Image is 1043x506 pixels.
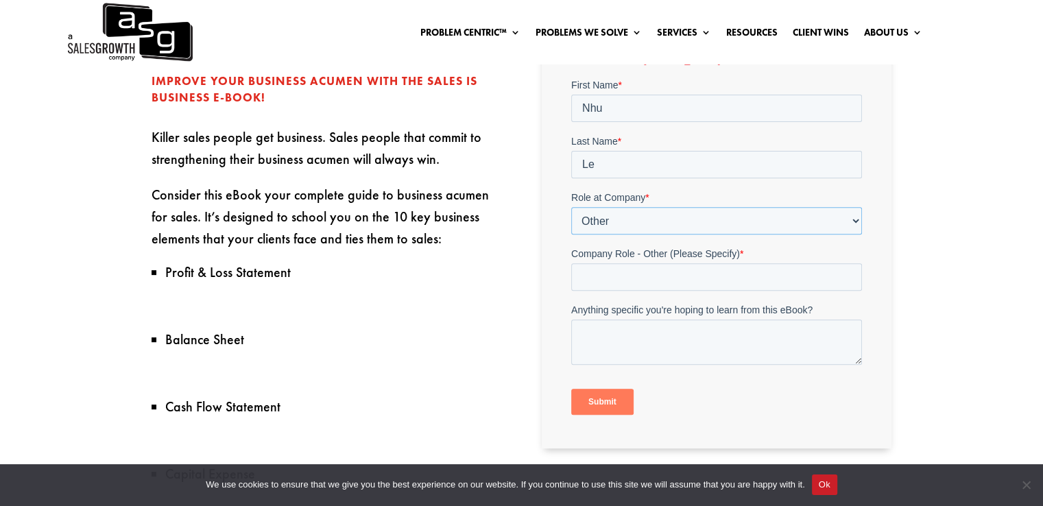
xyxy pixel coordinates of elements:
a: Client Wins [793,27,849,43]
li: Balance Sheet [165,330,501,348]
a: Resources [726,27,778,43]
p: Improve your business acumen with the Sales is Business e-book! [152,73,501,106]
button: Ok [812,474,837,495]
span: No [1019,478,1033,492]
li: Cash Flow Statement [165,398,501,415]
p: Consider this eBook your complete guide to business acumen for sales. It’s designed to school you... [152,184,501,263]
a: About Us [864,27,922,43]
a: Problem Centric™ [420,27,520,43]
a: Services [657,27,711,43]
span: We use cookies to ensure that we give you the best experience on our website. If you continue to ... [206,478,804,492]
a: Problems We Solve [536,27,642,43]
p: Killer sales people get business. Sales people that commit to strengthening their business acumen... [152,126,501,184]
li: Profit & Loss Statement [165,263,501,281]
